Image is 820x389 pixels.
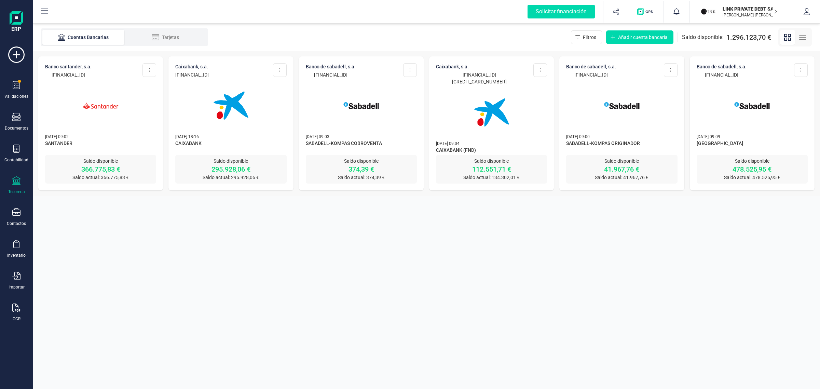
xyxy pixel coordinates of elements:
[682,33,724,41] span: Saldo disponible:
[7,221,26,226] div: Contactos
[571,30,602,44] button: Filtros
[306,174,417,181] p: Saldo actual: 374,39 €
[10,11,23,33] img: Logo Finanedi
[566,71,616,78] p: [FINANCIAL_ID]
[698,1,785,23] button: LILINK PRIVATE DEBT SA[PERSON_NAME] [PERSON_NAME]
[726,32,771,42] span: 1.296.123,70 €
[566,134,590,139] span: [DATE] 09:00
[175,63,209,70] p: CAIXABANK, S.A.
[175,134,199,139] span: [DATE] 18:16
[45,164,156,174] p: 366.775,83 €
[56,34,111,41] div: Cuentas Bancarias
[138,34,193,41] div: Tarjetas
[436,147,547,155] span: CAIXABANK (FND)
[566,140,677,148] span: SABADELL-KOMPAS ORIGINADOR
[45,71,92,78] p: [FINANCIAL_ID]
[45,158,156,164] p: Saldo disponible
[436,71,522,85] p: [FINANCIAL_ID][CREDIT_CARD_NUMBER]
[723,5,777,12] p: LINK PRIVATE DEBT SA
[45,63,92,70] p: BANCO SANTANDER, S.A.
[701,4,716,19] img: LI
[45,174,156,181] p: Saldo actual: 366.775,83 €
[633,1,659,23] button: Logo de OPS
[697,164,808,174] p: 478.525,95 €
[436,63,522,70] p: CAIXABANK, S.A.
[436,174,547,181] p: Saldo actual: 134.302,01 €
[4,94,28,99] div: Validaciones
[583,34,596,41] span: Filtros
[306,140,417,148] span: SABADELL-KOMPAS COBROVENTA
[723,12,777,18] p: [PERSON_NAME] [PERSON_NAME]
[436,164,547,174] p: 112.551,71 €
[566,63,616,70] p: BANCO DE SABADELL, S.A.
[566,158,677,164] p: Saldo disponible
[306,63,356,70] p: BANCO DE SABADELL, S.A.
[175,140,286,148] span: CAIXABANK
[175,71,209,78] p: [FINANCIAL_ID]
[306,164,417,174] p: 374,39 €
[45,140,156,148] span: SANTANDER
[175,164,286,174] p: 295.928,06 €
[528,5,595,18] div: Solicitar financiación
[436,158,547,164] p: Saldo disponible
[697,71,747,78] p: [FINANCIAL_ID]
[7,253,26,258] div: Inventario
[618,34,668,41] span: Añadir cuenta bancaria
[175,174,286,181] p: Saldo actual: 295.928,06 €
[45,134,69,139] span: [DATE] 09:02
[8,189,25,194] div: Tesorería
[175,158,286,164] p: Saldo disponible
[697,158,808,164] p: Saldo disponible
[306,134,329,139] span: [DATE] 09:03
[566,164,677,174] p: 41.967,76 €
[436,141,460,146] span: [DATE] 09:04
[5,125,28,131] div: Documentos
[4,157,28,163] div: Contabilidad
[306,158,417,164] p: Saldo disponible
[519,1,603,23] button: Solicitar financiación
[9,284,25,290] div: Importar
[637,8,655,15] img: Logo de OPS
[566,174,677,181] p: Saldo actual: 41.967,76 €
[697,134,720,139] span: [DATE] 09:09
[697,140,808,148] span: [GEOGRAPHIC_DATA]
[606,30,673,44] button: Añadir cuenta bancaria
[697,174,808,181] p: Saldo actual: 478.525,95 €
[306,71,356,78] p: [FINANCIAL_ID]
[13,316,20,322] div: OCR
[697,63,747,70] p: BANCO DE SABADELL, S.A.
